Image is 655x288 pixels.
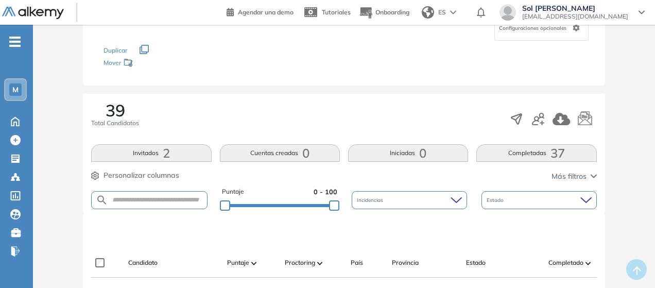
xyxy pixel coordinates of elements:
span: Duplicar [104,46,127,54]
span: [EMAIL_ADDRESS][DOMAIN_NAME] [522,12,628,21]
button: Cuentas creadas0 [220,144,340,162]
div: Estado [481,191,597,209]
i: - [9,41,21,43]
span: M [12,86,19,94]
button: Más filtros [551,171,597,182]
div: Configuraciones opcionales [494,15,589,41]
span: Más filtros [551,171,587,182]
span: 39 [106,102,125,118]
span: ES [438,8,446,17]
button: Iniciadas0 [348,144,468,162]
span: Estado [487,196,506,204]
span: Total Candidatos [91,118,139,128]
span: Proctoring [285,258,315,267]
button: Completadas37 [476,144,596,162]
button: Invitados2 [91,144,211,162]
img: [missing "en.ARROW_ALT" translation] [585,262,591,265]
span: Incidencias [357,196,385,204]
img: SEARCH_ALT [96,194,108,207]
img: [missing "en.ARROW_ALT" translation] [251,262,256,265]
img: world [422,6,434,19]
span: Sol [PERSON_NAME] [522,4,628,12]
span: Tutoriales [322,8,351,16]
span: País [351,258,363,267]
a: Agendar una demo [227,5,294,18]
img: [missing "en.ARROW_ALT" translation] [317,262,322,265]
div: Mover [104,54,206,73]
span: Completado [548,258,583,267]
div: Incidencias [352,191,467,209]
span: Onboarding [375,8,409,16]
span: 0 - 100 [314,187,337,197]
span: Personalizar columnas [104,170,179,181]
span: Configuraciones opcionales [499,24,568,32]
span: Puntaje [227,258,249,267]
span: Estado [466,258,486,267]
button: Personalizar columnas [91,170,179,181]
button: Onboarding [359,2,409,24]
span: Provincia [392,258,419,267]
span: Candidato [128,258,158,267]
span: Puntaje [222,187,244,197]
img: Logo [2,7,64,20]
img: arrow [450,10,456,14]
span: Agendar una demo [238,8,294,16]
